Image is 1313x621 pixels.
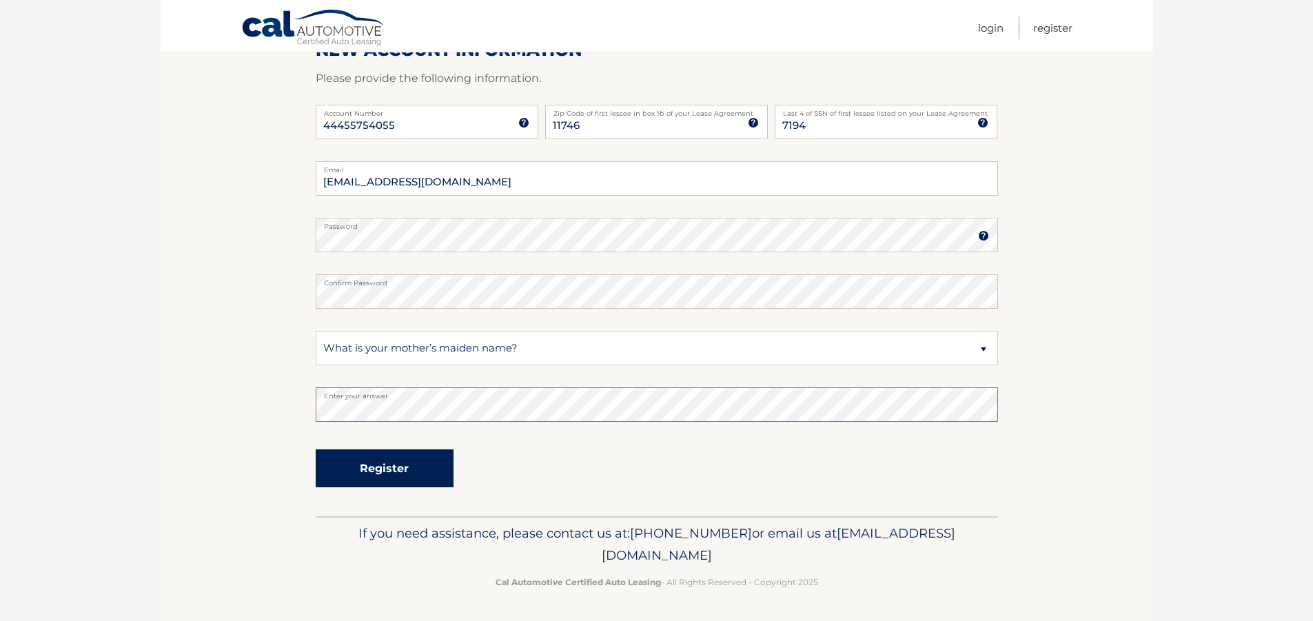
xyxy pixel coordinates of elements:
[545,105,768,139] input: Zip Code
[316,161,998,172] label: Email
[325,575,989,589] p: - All Rights Reserved - Copyright 2025
[775,105,997,139] input: SSN or EIN (last 4 digits only)
[977,117,988,128] img: tooltip.svg
[316,161,998,196] input: Email
[545,105,768,116] label: Zip Code of first lessee in box 1b of your Lease Agreement
[316,218,998,229] label: Password
[978,17,1004,39] a: Login
[316,105,538,139] input: Account Number
[630,525,752,541] span: [PHONE_NUMBER]
[518,117,529,128] img: tooltip.svg
[316,105,538,116] label: Account Number
[748,117,759,128] img: tooltip.svg
[316,449,454,487] button: Register
[496,577,661,587] strong: Cal Automotive Certified Auto Leasing
[978,230,989,241] img: tooltip.svg
[602,525,955,563] span: [EMAIL_ADDRESS][DOMAIN_NAME]
[316,69,998,88] p: Please provide the following information.
[1033,17,1072,39] a: Register
[325,522,989,567] p: If you need assistance, please contact us at: or email us at
[316,274,998,285] label: Confirm Password
[241,9,386,49] a: Cal Automotive
[775,105,997,116] label: Last 4 of SSN of first lessee listed on your Lease Agreement
[316,387,998,398] label: Enter your answer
